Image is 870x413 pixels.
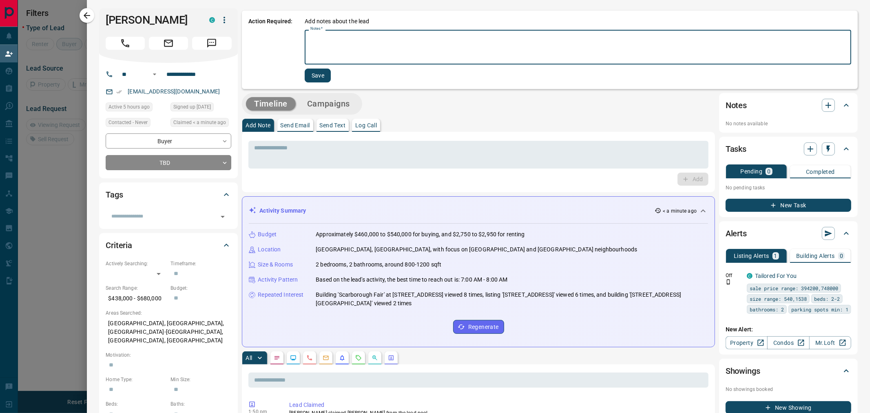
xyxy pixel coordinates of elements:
svg: Listing Alerts [339,355,345,361]
div: Wed Jul 30 2025 [170,102,231,114]
p: Motivation: [106,351,231,359]
p: Min Size: [170,376,231,383]
p: 1 [774,253,777,259]
button: Campaigns [299,97,358,111]
p: Action Required: [248,17,292,82]
p: No showings booked [726,386,851,393]
p: [GEOGRAPHIC_DATA], [GEOGRAPHIC_DATA], [GEOGRAPHIC_DATA]-[GEOGRAPHIC_DATA], [GEOGRAPHIC_DATA], [GE... [106,317,231,347]
p: [GEOGRAPHIC_DATA], [GEOGRAPHIC_DATA], with focus on [GEOGRAPHIC_DATA] and [GEOGRAPHIC_DATA] neigh... [316,245,637,254]
h2: Notes [726,99,747,112]
p: Budget [258,230,277,239]
p: Activity Pattern [258,275,298,284]
h2: Tasks [726,142,746,155]
h2: Showings [726,364,760,377]
span: sale price range: 394200,748000 [750,284,838,292]
p: Search Range: [106,284,166,292]
span: Signed up [DATE] [173,103,211,111]
h2: Criteria [106,239,132,252]
span: Message [192,37,231,50]
div: Tags [106,185,231,204]
p: Budget: [170,284,231,292]
p: < a minute ago [663,207,697,215]
button: New Task [726,199,851,212]
svg: Agent Actions [388,355,394,361]
div: TBD [106,155,231,170]
p: Off [726,272,742,279]
p: No pending tasks [726,182,851,194]
button: Regenerate [453,320,504,334]
div: Sat Sep 13 2025 [106,102,166,114]
button: Open [150,69,159,79]
p: Completed [806,169,835,175]
p: $438,000 - $680,000 [106,292,166,305]
p: Repeated Interest [258,291,303,299]
p: Activity Summary [259,206,306,215]
a: Condos [767,336,809,349]
svg: Lead Browsing Activity [290,355,297,361]
div: Alerts [726,224,851,243]
p: 0 [840,253,843,259]
svg: Notes [274,355,280,361]
p: Timeframe: [170,260,231,267]
p: Approximately $460,000 to $540,000 for buying, and $2,750 to $2,950 for renting [316,230,525,239]
p: Building 'Scarborough Fair' at [STREET_ADDRESS] viewed 8 times, listing '[STREET_ADDRESS]' viewed... [316,291,708,308]
h2: Alerts [726,227,747,240]
svg: Push Notification Only [726,279,731,285]
span: beds: 2-2 [814,295,840,303]
p: 2 bedrooms, 2 bathrooms, around 800-1200 sqft [316,260,441,269]
div: Activity Summary< a minute ago [249,203,708,218]
button: Save [305,69,331,82]
p: No notes available [726,120,851,127]
p: Actively Searching: [106,260,166,267]
div: condos.ca [747,273,753,279]
p: Beds: [106,400,166,408]
a: Mr.Loft [809,336,851,349]
div: condos.ca [209,17,215,23]
button: Open [217,211,228,222]
p: Log Call [355,122,377,128]
svg: Requests [355,355,362,361]
p: Send Text [320,122,346,128]
p: Send Email [281,122,310,128]
p: Baths: [170,400,231,408]
p: All [246,355,252,361]
h1: [PERSON_NAME] [106,13,197,27]
p: Size & Rooms [258,260,293,269]
p: Building Alerts [796,253,835,259]
p: Add Note [246,122,270,128]
svg: Email Verified [116,89,122,95]
p: Lead Claimed [289,401,705,409]
a: Tailored For You [755,273,797,279]
p: 0 [767,169,770,174]
span: Active 5 hours ago [108,103,150,111]
p: Based on the lead's activity, the best time to reach out is: 7:00 AM - 8:00 AM [316,275,507,284]
div: Tasks [726,139,851,159]
span: Claimed < a minute ago [173,118,226,127]
div: Criteria [106,235,231,255]
div: Sat Sep 13 2025 [170,118,231,129]
p: New Alert: [726,325,851,334]
span: Call [106,37,145,50]
div: Buyer [106,133,231,149]
p: Location [258,245,281,254]
span: bathrooms: 2 [750,305,784,313]
a: [EMAIL_ADDRESS][DOMAIN_NAME] [128,88,220,95]
div: Showings [726,361,851,381]
span: Contacted - Never [108,118,148,127]
p: Listing Alerts [734,253,769,259]
h2: Tags [106,188,123,201]
label: Notes [310,26,323,31]
p: Pending [740,169,762,174]
svg: Opportunities [372,355,378,361]
span: Email [149,37,188,50]
p: Home Type: [106,376,166,383]
a: Property [726,336,768,349]
p: Areas Searched: [106,309,231,317]
button: Timeline [246,97,296,111]
svg: Calls [306,355,313,361]
div: Notes [726,95,851,115]
svg: Emails [323,355,329,361]
p: Add notes about the lead [305,17,369,26]
span: size range: 540,1538 [750,295,807,303]
span: parking spots min: 1 [791,305,848,313]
